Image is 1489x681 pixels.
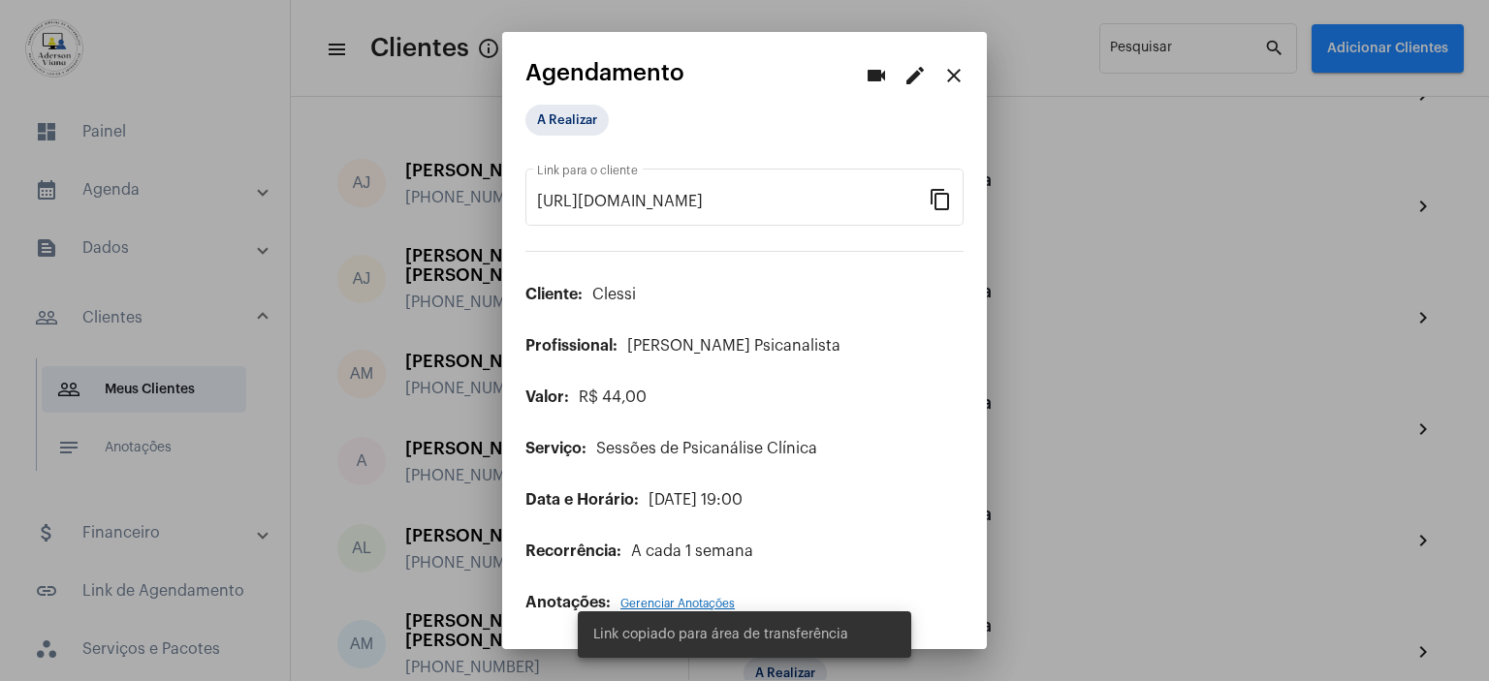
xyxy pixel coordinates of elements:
span: Serviço: [525,441,586,456]
span: A cada 1 semana [631,543,753,559]
mat-icon: videocam [865,64,888,87]
mat-chip: A Realizar [525,105,609,136]
span: Valor: [525,389,569,405]
span: [DATE] 19:00 [649,492,743,508]
span: Anotações: [525,595,611,610]
span: Agendamento [525,60,684,85]
span: Sessões de Psicanálise Clínica [596,441,817,456]
span: Cliente: [525,287,583,302]
mat-icon: close [942,64,966,87]
mat-icon: content_copy [929,187,952,210]
span: Link copiado para área de transferência [593,625,848,644]
span: Data e Horário: [525,492,639,508]
span: [PERSON_NAME] Psicanalista [627,338,840,354]
span: Profissional: [525,338,618,354]
mat-icon: edit [903,64,927,87]
span: R$ 44,00 [579,389,647,405]
input: Link [537,193,929,210]
span: Clessi [592,287,636,302]
span: Recorrência: [525,543,621,559]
